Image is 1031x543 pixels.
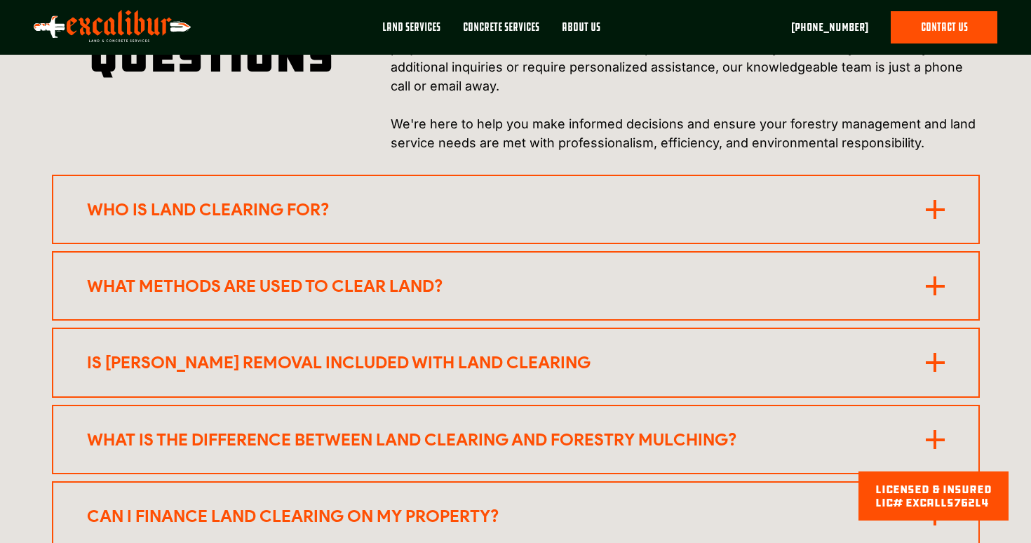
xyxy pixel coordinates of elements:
[87,199,816,220] div: Who is land clearing for?
[87,275,816,297] div: What methods are used to clear land?
[87,505,816,527] div: Can I finance land clearing on my property?
[875,483,992,509] div: licensed & Insured lic# EXCALLS762L4
[562,20,600,35] div: About Us
[891,11,997,43] a: contact us
[791,19,868,36] a: [PHONE_NUMBER]
[551,11,612,55] a: About Us
[87,351,816,373] div: Is [PERSON_NAME] removal included with land clearing
[87,429,816,450] div: What is the difference between land clearing and forestry mulching?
